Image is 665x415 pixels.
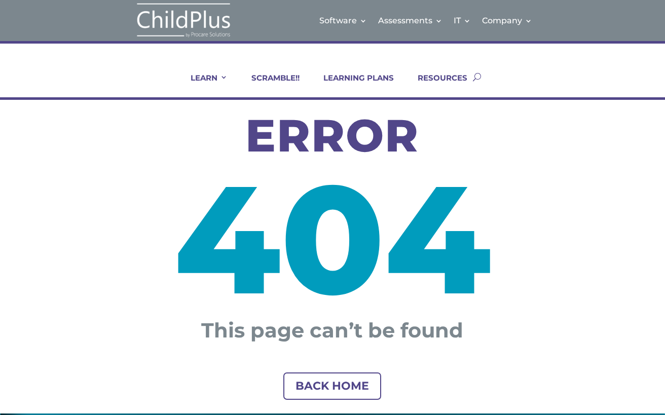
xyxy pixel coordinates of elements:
h3: ERROR [33,113,632,163]
a: SCRAMBLE!! [239,73,300,97]
a: LEARN [178,73,228,97]
a: RESOURCES [405,73,467,97]
h2: 404 [33,163,632,320]
a: LEARNING PLANS [311,73,394,97]
h4: This page can’t be found [33,320,632,346]
a: BACK HOME [283,372,381,400]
